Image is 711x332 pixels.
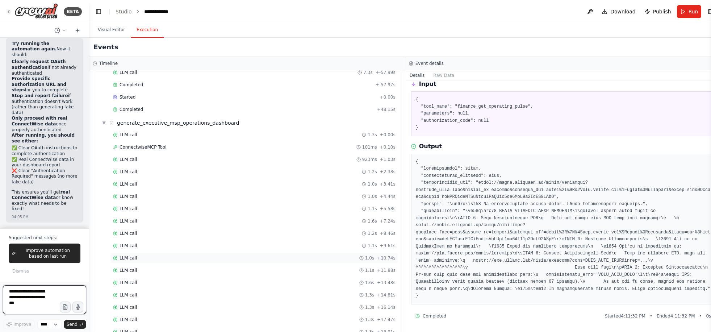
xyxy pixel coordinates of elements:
span: Completed [120,107,143,112]
span: + 48.15s [377,107,396,112]
span: LLM call [120,169,137,175]
span: 1.2s [368,169,377,175]
span: + 8.46s [380,231,396,236]
strong: After running, you should see either: [12,133,75,144]
span: 1.3s [365,317,374,323]
span: LLM call [120,206,137,212]
button: Hide left sidebar [93,7,104,17]
span: Completed [120,82,143,88]
button: Visual Editor [92,22,131,38]
li: ✅ Real ConnectWise data in your dashboard report [12,157,78,168]
button: Upload files [60,302,71,312]
span: 1.0s [368,181,377,187]
span: 101ms [362,144,377,150]
span: 1.2s [368,231,377,236]
li: if not already authenticated [12,59,78,76]
span: ConnectwiseMCP Tool [120,144,167,150]
button: Download [599,5,639,18]
img: Logo [14,3,58,20]
span: + 17.47s [377,317,396,323]
span: + 5.58s [380,206,396,212]
strong: Stop and report failure [12,93,68,98]
span: 1.3s [365,304,374,310]
button: Click to speak your automation idea [72,302,83,312]
strong: Provide specific authorization URL and steps [12,76,66,92]
strong: real ConnectWise data [12,190,70,200]
button: Publish [641,5,674,18]
p: Now it should: [12,41,78,58]
span: LLM call [120,317,137,323]
h3: Event details [415,61,444,66]
span: LLM call [120,218,137,224]
p: Suggested next steps: [9,235,80,241]
span: + 16.14s [377,304,396,310]
span: Dismiss [12,268,29,274]
button: Send [64,320,86,329]
button: Improve [3,320,34,329]
span: 1.0s [365,255,374,261]
span: Publish [653,8,671,15]
span: + 1.03s [380,157,396,162]
span: Download [610,8,636,15]
span: LLM call [120,157,137,162]
span: 1.1s [368,206,377,212]
li: once properly authenticated [12,116,78,133]
span: LLM call [120,194,137,199]
span: Improve [13,321,31,327]
div: BETA [64,7,82,16]
span: + 0.00s [380,132,396,138]
span: 1.3s [365,292,374,298]
span: + 0.10s [380,144,396,150]
li: ❌ Clear "Authentication Required" messages (no more fake data) [12,168,78,185]
pre: { "loremipsumdol": sitam, "consecteturad_elitsedd": eius, "temporincidid_utl": "etdol://magna.ali... [416,158,711,300]
span: Started 4:11:32 PM [605,313,645,319]
span: + 14.81s [377,292,396,298]
h3: Output [419,142,442,151]
button: Run [677,5,701,18]
span: 7.3s [363,70,372,75]
span: 923ms [362,157,377,162]
strong: Try running the automation again. [12,41,57,52]
span: + -57.99s [376,70,396,75]
span: 1.1s [365,267,374,273]
span: + 10.74s [377,255,396,261]
span: Started [120,94,135,100]
span: 1.6s [365,280,374,286]
span: 1.0s [368,194,377,199]
span: + 7.24s [380,218,396,224]
div: 04:05 PM [12,214,29,220]
span: + 0.00s [380,94,396,100]
h2: Events [93,42,118,52]
span: LLM call [120,255,137,261]
span: Send [67,321,78,327]
h3: Input [419,80,436,88]
button: Start a new chat [72,26,83,35]
button: Improve automation based on last run [9,244,80,263]
span: + -57.97s [376,82,396,88]
strong: Clearly request OAuth authentication [12,59,66,70]
span: + 13.48s [377,280,396,286]
span: + 3.41s [380,181,396,187]
span: Completed [423,313,446,319]
button: Switch to previous chat [51,26,69,35]
span: + 9.61s [380,243,396,249]
span: LLM call [120,243,137,249]
span: Run [689,8,698,15]
span: 1.3s [368,132,377,138]
span: LLM call [120,231,137,236]
nav: breadcrumb [116,8,178,15]
li: if authentication doesn't work (rather than generating fake data) [12,93,78,116]
span: • [699,313,702,319]
span: + 4.44s [380,194,396,199]
span: LLM call [120,181,137,187]
span: + 2.38s [380,169,396,175]
a: Studio [116,9,132,14]
pre: { "tool_name": "finance_get_operating_pulse", "parameters": null, "authorization_code": null } [416,96,711,132]
span: 1.1s [368,243,377,249]
span: LLM call [120,280,137,286]
div: generate_executive_msp_operations_dashboard [117,119,239,126]
span: LLM call [120,132,137,138]
span: + 11.88s [377,267,396,273]
strong: Only proceed with real ConnectWise data [12,116,67,126]
li: ✅ Clear OAuth instructions to complete authentication [12,145,78,157]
